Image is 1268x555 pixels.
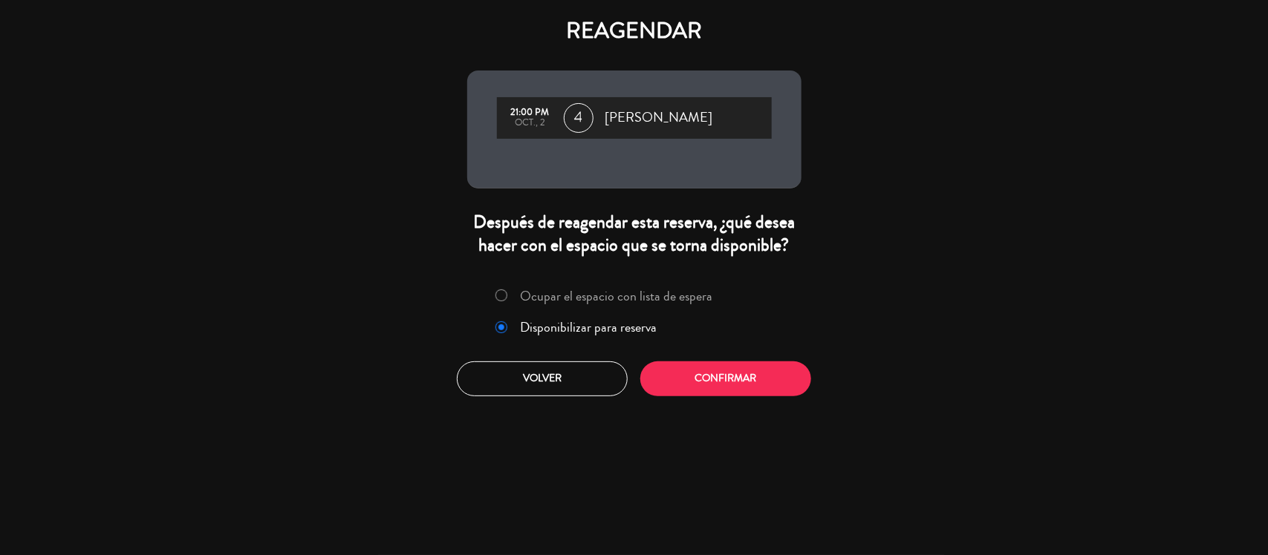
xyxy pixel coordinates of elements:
[640,361,811,396] button: Confirmar
[467,211,802,257] div: Después de reagendar esta reserva, ¿qué desea hacer con el espacio que se torna disponible?
[467,18,802,45] h4: REAGENDAR
[457,361,628,396] button: Volver
[504,118,556,128] div: oct., 2
[605,107,713,129] span: [PERSON_NAME]
[564,103,594,133] span: 4
[504,108,556,118] div: 21:00 PM
[520,289,712,303] label: Ocupar el espacio con lista de espera
[520,321,657,334] label: Disponibilizar para reserva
